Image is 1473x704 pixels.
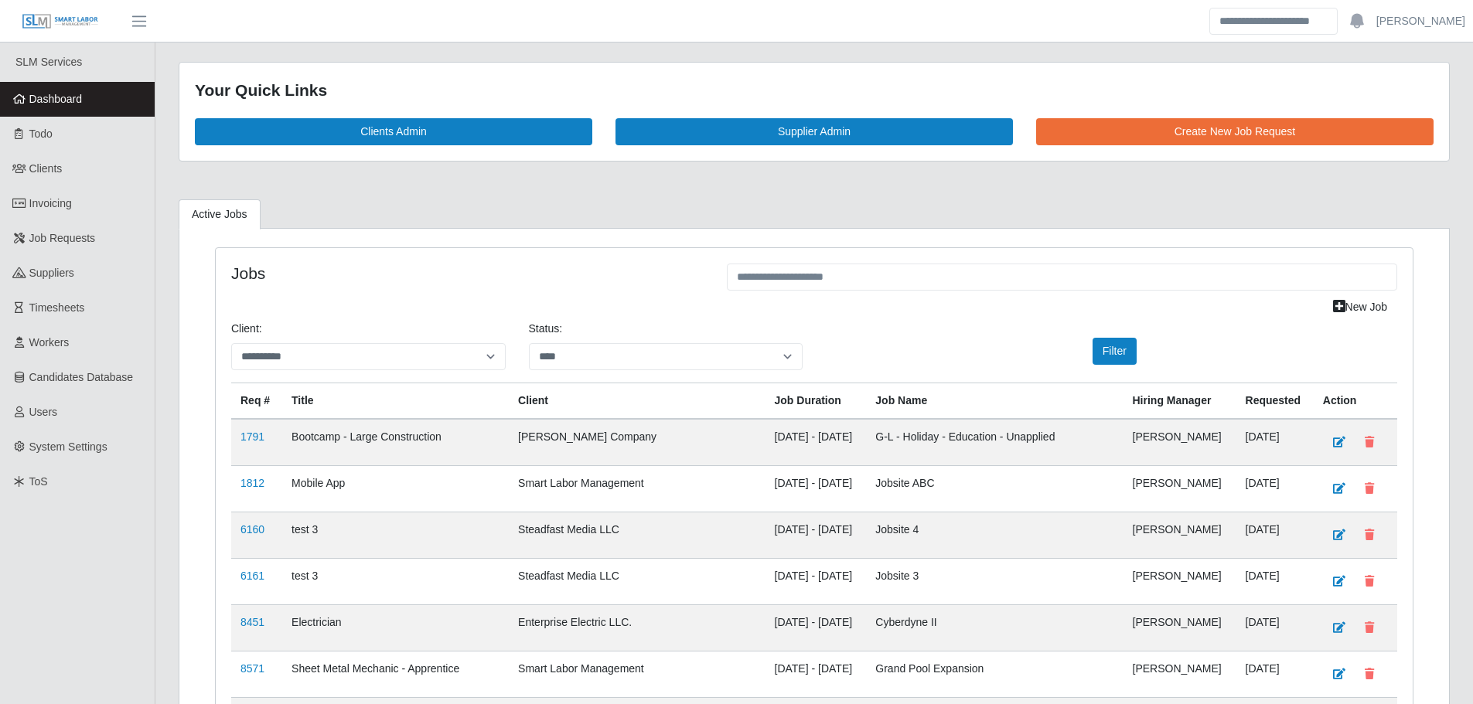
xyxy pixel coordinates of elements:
span: Workers [29,336,70,349]
td: [DATE] [1236,465,1314,512]
td: Mobile App [282,465,509,512]
a: 6161 [240,570,264,582]
span: Invoicing [29,197,72,209]
td: [DATE] [1236,419,1314,466]
td: Smart Labor Management [509,651,765,697]
td: Steadfast Media LLC [509,512,765,558]
td: Jobsite ABC [866,465,1123,512]
td: Steadfast Media LLC [509,558,765,604]
th: Hiring Manager [1124,383,1236,419]
h4: Jobs [231,264,704,283]
a: [PERSON_NAME] [1376,13,1465,29]
td: Grand Pool Expansion [866,651,1123,697]
a: Active Jobs [179,199,261,230]
a: 8571 [240,662,264,675]
button: Filter [1093,338,1137,365]
td: [PERSON_NAME] [1124,604,1236,651]
td: [PERSON_NAME] [1124,651,1236,697]
td: [PERSON_NAME] [1124,558,1236,604]
td: [DATE] - [DATE] [765,465,867,512]
th: Job Name [866,383,1123,419]
img: SLM Logo [22,13,99,30]
td: [PERSON_NAME] [1124,512,1236,558]
a: Create New Job Request [1036,118,1434,145]
span: Dashboard [29,93,83,105]
span: Clients [29,162,63,175]
td: Sheet Metal Mechanic - Apprentice [282,651,509,697]
td: Cyberdyne II [866,604,1123,651]
a: 1812 [240,477,264,489]
td: [DATE] [1236,604,1314,651]
th: Job Duration [765,383,867,419]
span: ToS [29,475,48,488]
a: 1791 [240,430,264,443]
td: G-L - Holiday - Education - Unapplied [866,419,1123,466]
td: Smart Labor Management [509,465,765,512]
a: Clients Admin [195,118,592,145]
a: 6160 [240,523,264,536]
span: System Settings [29,440,107,453]
td: [DATE] [1236,651,1314,697]
span: Users [29,406,58,418]
td: [PERSON_NAME] [1124,419,1236,466]
th: Title [282,383,509,419]
td: [DATE] - [DATE] [765,651,867,697]
span: Suppliers [29,267,74,279]
td: Electrician [282,604,509,651]
td: [DATE] - [DATE] [765,419,867,466]
th: Requested [1236,383,1314,419]
span: Todo [29,128,53,140]
th: Req # [231,383,282,419]
td: Bootcamp - Large Construction [282,419,509,466]
input: Search [1209,8,1338,35]
span: SLM Services [15,56,82,68]
div: Your Quick Links [195,78,1434,103]
a: Supplier Admin [615,118,1013,145]
th: Action [1314,383,1397,419]
td: Jobsite 4 [866,512,1123,558]
span: Timesheets [29,301,85,314]
a: New Job [1323,294,1397,321]
td: [DATE] - [DATE] [765,604,867,651]
td: [DATE] [1236,558,1314,604]
a: 8451 [240,616,264,628]
label: Client: [231,321,262,337]
label: Status: [529,321,563,337]
td: [PERSON_NAME] Company [509,419,765,466]
th: Client [509,383,765,419]
td: Jobsite 3 [866,558,1123,604]
td: [DATE] [1236,512,1314,558]
td: test 3 [282,558,509,604]
td: test 3 [282,512,509,558]
td: [DATE] - [DATE] [765,558,867,604]
span: Job Requests [29,232,96,244]
td: Enterprise Electric LLC. [509,604,765,651]
span: Candidates Database [29,371,134,383]
td: [DATE] - [DATE] [765,512,867,558]
td: [PERSON_NAME] [1124,465,1236,512]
